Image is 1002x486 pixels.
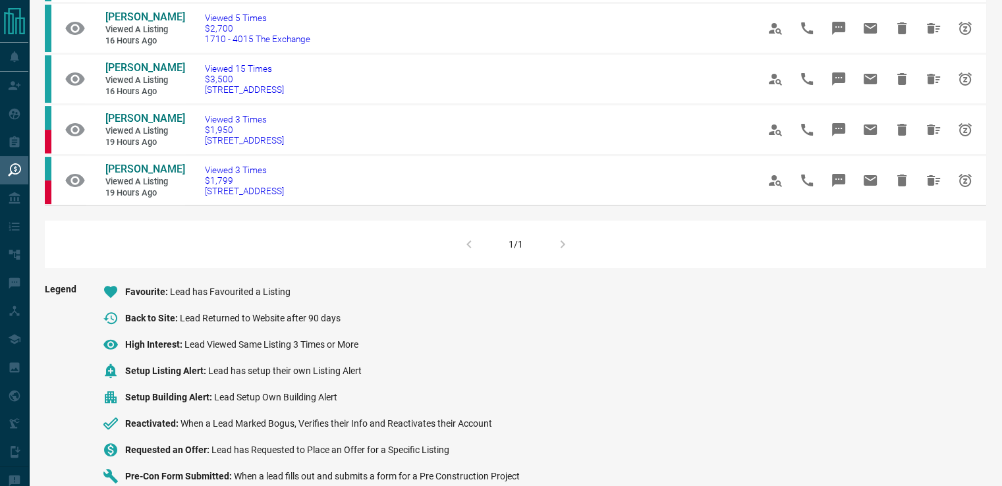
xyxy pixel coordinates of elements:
[886,165,918,196] span: Hide
[205,63,284,95] a: Viewed 15 Times$3,500[STREET_ADDRESS]
[211,445,449,455] span: Lead has Requested to Place an Offer for a Specific Listing
[823,13,854,44] span: Message
[125,445,211,455] span: Requested an Offer
[823,165,854,196] span: Message
[760,114,791,146] span: View Profile
[205,165,284,175] span: Viewed 3 Times
[181,418,492,429] span: When a Lead Marked Bogus, Verifies their Info and Reactivates their Account
[170,286,291,297] span: Lead has Favourited a Listing
[205,84,284,95] span: [STREET_ADDRESS]
[791,114,823,146] span: Call
[205,13,310,23] span: Viewed 5 Times
[208,365,362,376] span: Lead has setup their own Listing Alert
[234,471,520,481] span: When a lead fills out and submits a form for a Pre Construction Project
[205,135,284,146] span: [STREET_ADDRESS]
[791,63,823,95] span: Call
[886,63,918,95] span: Hide
[125,339,184,350] span: High Interest
[125,313,180,323] span: Back to Site
[105,36,184,47] span: 16 hours ago
[105,137,184,148] span: 19 hours ago
[205,165,284,196] a: Viewed 3 Times$1,799[STREET_ADDRESS]
[854,63,886,95] span: Email
[214,392,337,402] span: Lead Setup Own Building Alert
[125,286,170,297] span: Favourite
[886,114,918,146] span: Hide
[918,63,949,95] span: Hide All from Safia Zaman
[105,75,184,86] span: Viewed a Listing
[205,34,310,44] span: 1710 - 4015 The Exchange
[125,392,214,402] span: Setup Building Alert
[45,106,51,130] div: condos.ca
[125,471,234,481] span: Pre-Con Form Submitted
[105,11,184,24] a: [PERSON_NAME]
[760,165,791,196] span: View Profile
[918,165,949,196] span: Hide All from Danielle Tu
[791,13,823,44] span: Call
[105,86,184,97] span: 16 hours ago
[918,13,949,44] span: Hide All from Moh Almady
[105,188,184,199] span: 19 hours ago
[854,165,886,196] span: Email
[949,13,981,44] span: Snooze
[205,74,284,84] span: $3,500
[205,13,310,44] a: Viewed 5 Times$2,7001710 - 4015 The Exchange
[854,13,886,44] span: Email
[45,130,51,153] div: property.ca
[205,114,284,146] a: Viewed 3 Times$1,950[STREET_ADDRESS]
[886,13,918,44] span: Hide
[45,55,51,103] div: condos.ca
[105,126,184,137] span: Viewed a Listing
[205,23,310,34] span: $2,700
[105,61,184,75] a: [PERSON_NAME]
[823,63,854,95] span: Message
[205,63,284,74] span: Viewed 15 Times
[823,114,854,146] span: Message
[760,13,791,44] span: View Profile
[105,176,184,188] span: Viewed a Listing
[105,112,185,124] span: [PERSON_NAME]
[105,61,185,74] span: [PERSON_NAME]
[205,186,284,196] span: [STREET_ADDRESS]
[918,114,949,146] span: Hide All from Danielle Tu
[205,114,284,124] span: Viewed 3 Times
[125,418,181,429] span: Reactivated
[760,63,791,95] span: View Profile
[105,112,184,126] a: [PERSON_NAME]
[184,339,358,350] span: Lead Viewed Same Listing 3 Times or More
[949,114,981,146] span: Snooze
[949,63,981,95] span: Snooze
[105,163,184,176] a: [PERSON_NAME]
[125,365,208,376] span: Setup Listing Alert
[205,124,284,135] span: $1,950
[105,11,185,23] span: [PERSON_NAME]
[509,239,523,250] div: 1/1
[45,180,51,204] div: property.ca
[45,5,51,52] div: condos.ca
[45,157,51,180] div: condos.ca
[791,165,823,196] span: Call
[105,24,184,36] span: Viewed a Listing
[180,313,341,323] span: Lead Returned to Website after 90 days
[205,175,284,186] span: $1,799
[949,165,981,196] span: Snooze
[105,163,185,175] span: [PERSON_NAME]
[854,114,886,146] span: Email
